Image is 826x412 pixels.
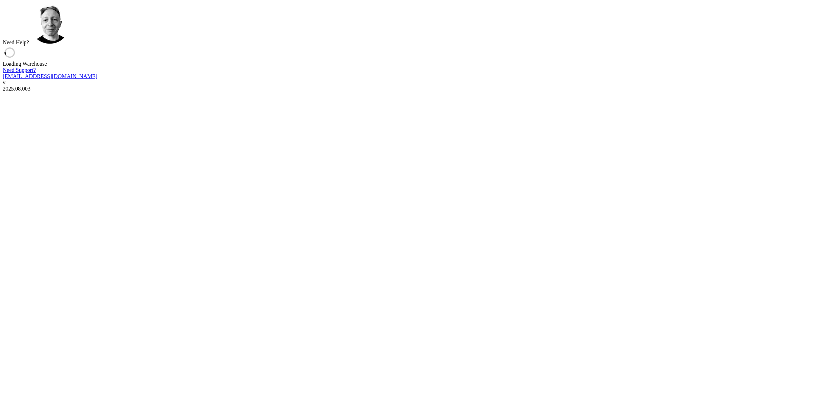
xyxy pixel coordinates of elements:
div: Need Support? [3,67,823,73]
img: Chat with us [29,3,71,44]
label: Need Help? [3,39,29,45]
div: v. [3,79,823,86]
div: 2025.08.003 [3,86,823,92]
a: Need Support?[EMAIL_ADDRESS][DOMAIN_NAME] [3,67,823,79]
div: Loading Warehouse [3,61,823,67]
div: [EMAIL_ADDRESS][DOMAIN_NAME] [3,73,823,79]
